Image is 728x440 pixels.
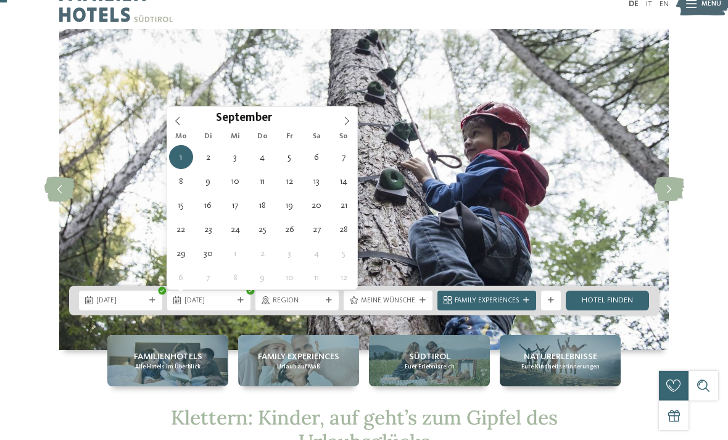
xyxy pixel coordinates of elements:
[216,113,272,125] span: September
[332,217,356,241] span: September 28, 2025
[250,169,275,193] span: September 11, 2025
[169,241,193,265] span: September 29, 2025
[250,217,275,241] span: September 25, 2025
[332,169,356,193] span: September 14, 2025
[196,265,220,289] span: Oktober 7, 2025
[305,193,329,217] span: September 20, 2025
[196,169,220,193] span: September 9, 2025
[250,193,275,217] span: September 18, 2025
[249,133,276,141] span: Do
[409,351,450,363] span: Südtirol
[332,241,356,265] span: Oktober 5, 2025
[223,169,247,193] span: September 10, 2025
[196,145,220,169] span: September 2, 2025
[332,265,356,289] span: Oktober 12, 2025
[305,241,329,265] span: Oktober 4, 2025
[59,29,669,350] img: Klettern und Kinder, die perfekte Kombination
[96,296,145,306] span: [DATE]
[305,169,329,193] span: September 13, 2025
[278,241,302,265] span: Oktober 3, 2025
[223,217,247,241] span: September 24, 2025
[169,193,193,217] span: September 15, 2025
[332,193,356,217] span: September 21, 2025
[566,291,649,310] a: Hotel finden
[223,193,247,217] span: September 17, 2025
[223,265,247,289] span: Oktober 8, 2025
[305,145,329,169] span: September 6, 2025
[361,296,415,306] span: Meine Wünsche
[278,145,302,169] span: September 5, 2025
[135,363,201,371] span: Alle Hotels im Überblick
[107,335,228,386] a: Klettern und Kinder, die perfekte Kombination Familienhotels Alle Hotels im Überblick
[455,296,519,306] span: Family Experiences
[369,335,490,386] a: Klettern und Kinder, die perfekte Kombination Südtirol Euer Erlebnisreich
[196,193,220,217] span: September 16, 2025
[194,133,221,141] span: Di
[332,145,356,169] span: September 7, 2025
[305,265,329,289] span: Oktober 11, 2025
[521,363,600,371] span: Eure Kindheitserinnerungen
[167,133,194,141] span: Mo
[134,351,202,363] span: Familienhotels
[330,133,357,141] span: So
[276,133,303,141] span: Fr
[196,241,220,265] span: September 30, 2025
[238,335,359,386] a: Klettern und Kinder, die perfekte Kombination Family Experiences Urlaub auf Maß
[278,265,302,289] span: Oktober 10, 2025
[250,145,275,169] span: September 4, 2025
[184,296,233,306] span: [DATE]
[500,335,621,386] a: Klettern und Kinder, die perfekte Kombination Naturerlebnisse Eure Kindheitserinnerungen
[305,217,329,241] span: September 27, 2025
[273,296,321,306] span: Region
[169,169,193,193] span: September 8, 2025
[196,217,220,241] span: September 23, 2025
[250,241,275,265] span: Oktober 2, 2025
[250,265,275,289] span: Oktober 9, 2025
[221,133,249,141] span: Mi
[223,241,247,265] span: Oktober 1, 2025
[223,145,247,169] span: September 3, 2025
[278,193,302,217] span: September 19, 2025
[303,133,330,141] span: Sa
[278,169,302,193] span: September 12, 2025
[405,363,455,371] span: Euer Erlebnisreich
[272,111,313,124] input: Year
[169,145,193,169] span: September 1, 2025
[278,217,302,241] span: September 26, 2025
[169,217,193,241] span: September 22, 2025
[258,351,339,363] span: Family Experiences
[169,265,193,289] span: Oktober 6, 2025
[277,363,320,371] span: Urlaub auf Maß
[524,351,597,363] span: Naturerlebnisse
